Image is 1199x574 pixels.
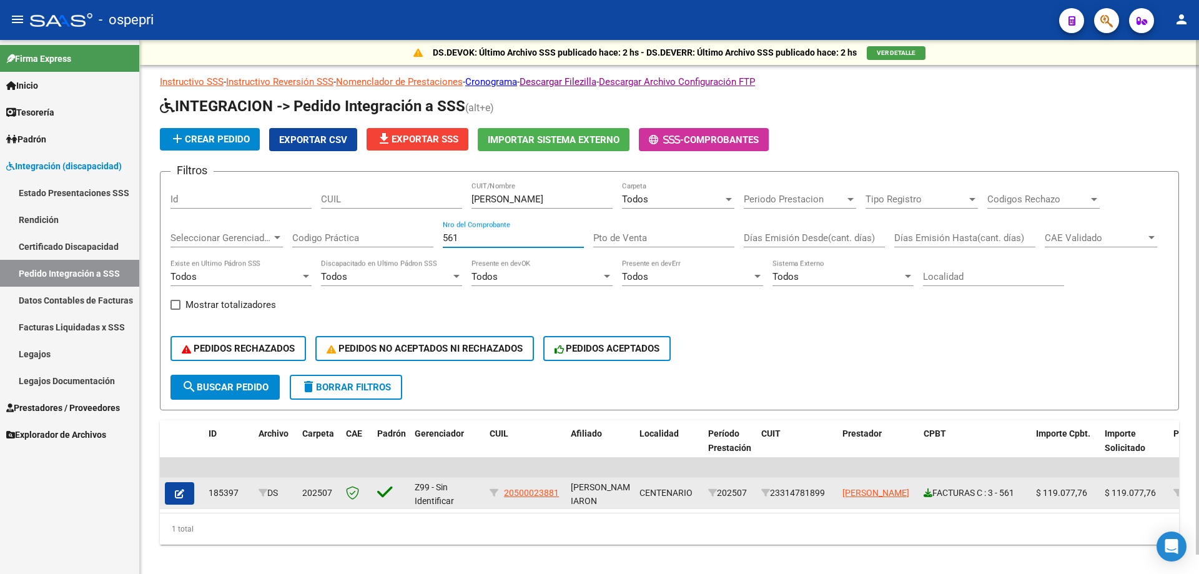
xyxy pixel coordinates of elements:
[649,134,684,146] span: -
[160,128,260,151] button: Crear Pedido
[837,420,919,475] datatable-header-cell: Prestador
[170,232,272,244] span: Seleccionar Gerenciador
[279,134,347,146] span: Exportar CSV
[336,76,463,87] a: Nomenclador de Prestaciones
[254,420,297,475] datatable-header-cell: Archivo
[259,486,292,500] div: DS
[639,428,679,438] span: Localidad
[1157,532,1187,562] div: Open Intercom Messenger
[6,132,46,146] span: Padrón
[1174,12,1189,27] mat-icon: person
[471,271,498,282] span: Todos
[182,343,295,354] span: PEDIDOS RECHAZADOS
[1036,488,1087,498] span: $ 119.077,76
[185,297,276,312] span: Mostrar totalizadores
[708,486,751,500] div: 202507
[6,106,54,119] span: Tesorería
[708,428,751,453] span: Período Prestación
[160,513,1179,545] div: 1 total
[6,52,71,66] span: Firma Express
[346,428,362,438] span: CAE
[520,76,596,87] a: Descargar Filezilla
[259,428,289,438] span: Archivo
[6,79,38,92] span: Inicio
[599,76,755,87] a: Descargar Archivo Configuración FTP
[622,271,648,282] span: Todos
[327,343,523,354] span: PEDIDOS NO ACEPTADOS NI RECHAZADOS
[543,336,671,361] button: PEDIDOS ACEPTADOS
[877,49,915,56] span: VER DETALLE
[566,420,634,475] datatable-header-cell: Afiliado
[170,271,197,282] span: Todos
[919,420,1031,475] datatable-header-cell: CPBT
[269,128,357,151] button: Exportar CSV
[415,428,464,438] span: Gerenciador
[6,401,120,415] span: Prestadores / Proveedores
[490,428,508,438] span: CUIL
[842,488,909,498] span: [PERSON_NAME]
[170,375,280,400] button: Buscar Pedido
[301,379,316,394] mat-icon: delete
[209,428,217,438] span: ID
[987,194,1088,205] span: Codigos Rechazo
[478,128,629,151] button: Importar Sistema Externo
[571,482,638,535] span: [PERSON_NAME] IARON [PERSON_NAME] , -
[1031,420,1100,475] datatable-header-cell: Importe Cpbt.
[372,420,410,475] datatable-header-cell: Padrón
[744,194,845,205] span: Periodo Prestacion
[465,102,494,114] span: (alt+e)
[1105,488,1156,498] span: $ 119.077,76
[99,6,154,34] span: - ospepri
[321,271,347,282] span: Todos
[226,76,333,87] a: Instructivo Reversión SSS
[170,162,214,179] h3: Filtros
[160,97,465,115] span: INTEGRACION -> Pedido Integración a SSS
[761,428,781,438] span: CUIT
[182,379,197,394] mat-icon: search
[684,134,759,146] span: Comprobantes
[301,382,391,393] span: Borrar Filtros
[485,420,566,475] datatable-header-cell: CUIL
[555,343,660,354] span: PEDIDOS ACEPTADOS
[703,420,756,475] datatable-header-cell: Período Prestación
[1100,420,1168,475] datatable-header-cell: Importe Solicitado
[504,488,559,498] span: 20500023881
[367,128,468,151] button: Exportar SSS
[571,428,602,438] span: Afiliado
[1036,428,1090,438] span: Importe Cpbt.
[182,382,269,393] span: Buscar Pedido
[297,420,341,475] datatable-header-cell: Carpeta
[170,336,306,361] button: PEDIDOS RECHAZADOS
[756,420,837,475] datatable-header-cell: CUIT
[160,76,224,87] a: Instructivo SSS
[377,134,458,145] span: Exportar SSS
[410,420,485,475] datatable-header-cell: Gerenciador
[341,420,372,475] datatable-header-cell: CAE
[622,194,648,205] span: Todos
[639,488,693,498] span: CENTENARIO
[160,75,1179,89] p: - - - - -
[1105,428,1145,453] span: Importe Solicitado
[772,271,799,282] span: Todos
[415,482,454,507] span: Z99 - Sin Identificar
[302,428,334,438] span: Carpeta
[867,46,925,60] button: VER DETALLE
[433,46,857,59] p: DS.DEVOK: Último Archivo SSS publicado hace: 2 hs - DS.DEVERR: Último Archivo SSS publicado hace:...
[761,486,832,500] div: 23314781899
[6,428,106,442] span: Explorador de Archivos
[639,128,769,151] button: -Comprobantes
[488,134,619,146] span: Importar Sistema Externo
[465,76,517,87] a: Cronograma
[170,134,250,145] span: Crear Pedido
[377,428,406,438] span: Padrón
[377,131,392,146] mat-icon: file_download
[634,420,703,475] datatable-header-cell: Localidad
[842,428,882,438] span: Prestador
[290,375,402,400] button: Borrar Filtros
[924,486,1026,500] div: FACTURAS C : 3 - 561
[204,420,254,475] datatable-header-cell: ID
[924,428,946,438] span: CPBT
[6,159,122,173] span: Integración (discapacidad)
[10,12,25,27] mat-icon: menu
[302,488,332,498] span: 202507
